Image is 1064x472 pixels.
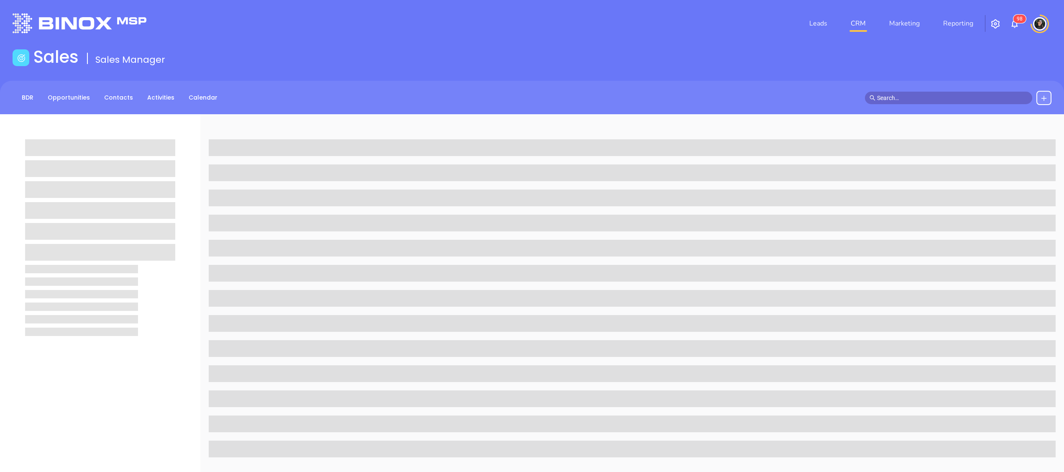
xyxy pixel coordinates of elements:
a: Reporting [940,15,977,32]
a: BDR [17,91,38,105]
sup: 98 [1013,15,1026,23]
span: search [870,95,875,101]
a: Contacts [99,91,138,105]
span: 8 [1020,16,1023,22]
a: Calendar [184,91,223,105]
h1: Sales [33,47,79,67]
a: Opportunities [43,91,95,105]
a: Leads [806,15,831,32]
a: Marketing [886,15,923,32]
img: iconNotification [1010,19,1020,29]
a: CRM [847,15,869,32]
input: Search… [877,93,1028,103]
span: Sales Manager [95,53,165,66]
img: user [1033,17,1046,31]
a: Activities [142,91,179,105]
span: 9 [1017,16,1020,22]
img: logo [13,13,146,33]
img: iconSetting [990,19,1000,29]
